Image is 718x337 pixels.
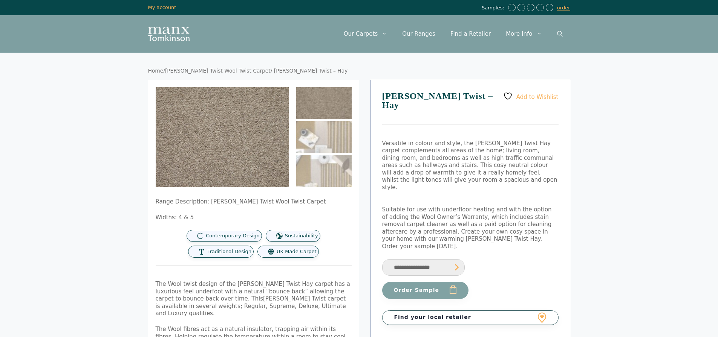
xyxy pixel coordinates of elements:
a: Home [148,68,164,74]
a: My account [148,5,176,10]
a: Add to Wishlist [503,91,558,101]
h1: [PERSON_NAME] Twist – Hay [382,91,559,125]
button: Order Sample [382,282,468,299]
p: The Wool twist design of the [PERSON_NAME] Twist Hay carpet has a luxurious feel underfoot with a... [156,281,352,317]
img: Tomkinson Twist - Hay [296,87,352,119]
img: Tomkinson Twist - Hay - Image 2 [296,121,352,153]
img: Tomkinson Twist - Hay - Image 3 [296,155,352,187]
a: Our Ranges [395,23,443,45]
span: Sustainability [285,233,318,239]
a: order [557,5,570,11]
span: [PERSON_NAME] Twist carpet is available in several weights; Regular, Supreme, Deluxe, Ultimate an... [156,295,346,317]
a: Our Carpets [336,23,395,45]
span: UK Made Carpet [277,249,316,255]
a: [PERSON_NAME] Twist Wool Twist Carpet [165,68,271,74]
a: Find a Retailer [443,23,498,45]
a: Find your local retailer [382,310,559,325]
nav: Primary [336,23,570,45]
a: Open Search Bar [550,23,570,45]
p: Suitable for use with underfloor heating and with the option of adding the Wool Owner’s Warranty,... [382,206,559,250]
p: Range Description: [PERSON_NAME] Twist Wool Twist Carpet [156,198,352,206]
p: Widths: 4 & 5 [156,214,352,222]
span: Samples: [482,5,506,11]
span: Add to Wishlist [516,93,559,100]
p: Versatile in colour and style, the [PERSON_NAME] Twist Hay carpet complements all areas of the ho... [382,140,559,191]
span: Contemporary Design [206,233,260,239]
a: More Info [498,23,549,45]
img: Tomkinson Twist - Hay [156,87,289,187]
img: Manx Tomkinson [148,27,190,41]
nav: Breadcrumb [148,68,570,74]
span: Traditional Design [207,249,251,255]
